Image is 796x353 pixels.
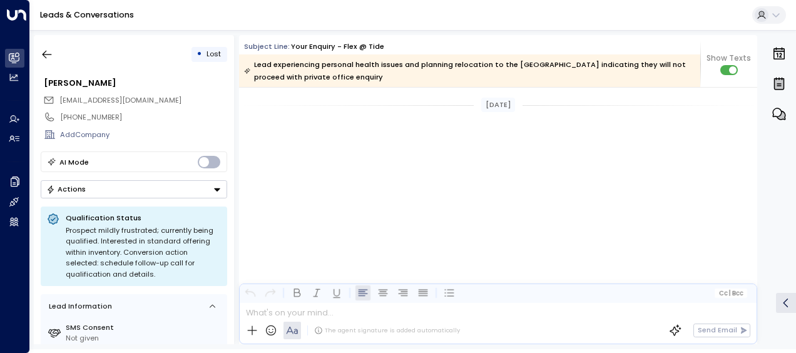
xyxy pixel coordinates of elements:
[66,333,223,344] div: Not given
[44,77,227,89] div: [PERSON_NAME]
[59,156,89,168] div: AI Mode
[66,322,223,333] label: SMS Consent
[291,41,384,52] div: Your enquiry - Flex @ Tide
[41,180,227,198] div: Button group with a nested menu
[719,290,743,297] span: Cc Bcc
[60,130,227,140] div: AddCompany
[59,95,181,105] span: [EMAIL_ADDRESS][DOMAIN_NAME]
[41,180,227,198] button: Actions
[40,9,134,20] a: Leads & Conversations
[59,95,181,106] span: jameswilson16@me.com
[707,53,751,64] span: Show Texts
[46,185,86,193] div: Actions
[45,301,112,312] div: Lead Information
[66,225,221,280] div: Prospect mildly frustrated; currently being qualified. Interested in standard offering within inv...
[207,49,221,59] span: Lost
[243,285,258,300] button: Undo
[481,98,515,112] div: [DATE]
[715,289,747,298] button: Cc|Bcc
[66,213,221,223] p: Qualification Status
[314,326,460,335] div: The agent signature is added automatically
[60,112,227,123] div: [PHONE_NUMBER]
[263,285,278,300] button: Redo
[729,290,731,297] span: |
[244,41,290,51] span: Subject Line:
[196,45,202,63] div: •
[244,58,694,83] div: Lead experiencing personal health issues and planning relocation to the [GEOGRAPHIC_DATA] indicat...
